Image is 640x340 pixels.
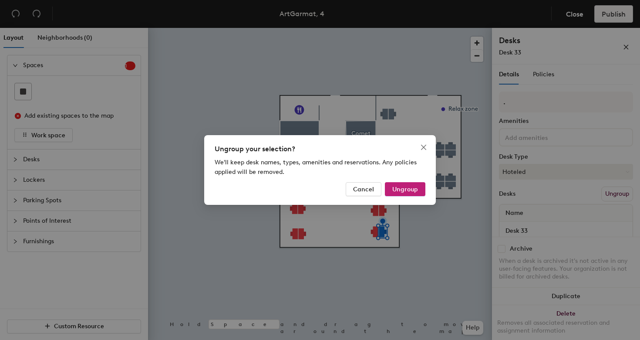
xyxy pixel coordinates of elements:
span: Cancel [353,186,374,193]
span: We'll keep desk names, types, amenities and reservations. Any policies applied will be removed. [215,159,417,176]
span: Ungroup [392,186,418,193]
span: close [420,144,427,151]
button: Close [417,140,431,154]
span: Close [417,144,431,151]
button: Ungroup [385,182,425,196]
button: Cancel [346,182,381,196]
div: Ungroup your selection? [215,144,425,154]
